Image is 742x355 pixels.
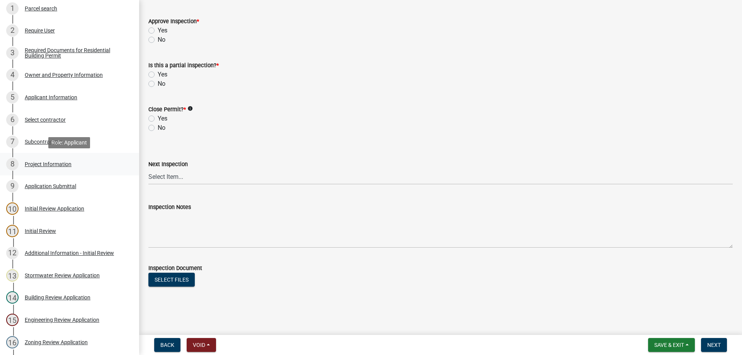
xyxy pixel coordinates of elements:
[148,273,195,287] button: Select files
[6,225,19,237] div: 11
[25,250,114,256] div: Additional Information - Initial Review
[48,137,90,148] div: Role: Applicant
[6,291,19,304] div: 14
[25,161,71,167] div: Project Information
[148,205,191,210] label: Inspection Notes
[25,48,127,58] div: Required Documents for Residential Building Permit
[25,295,90,300] div: Building Review Application
[25,317,99,323] div: Engineering Review Application
[25,340,88,345] div: Zoning Review Application
[25,72,103,78] div: Owner and Property Information
[25,273,100,278] div: Stormwater Review Application
[6,269,19,282] div: 13
[6,114,19,126] div: 6
[6,47,19,59] div: 3
[148,266,202,271] label: Inspection Document
[25,6,57,11] div: Parcel search
[6,158,19,170] div: 8
[25,183,76,189] div: Application Submittal
[25,95,77,100] div: Applicant Information
[6,24,19,37] div: 2
[6,247,19,259] div: 12
[160,342,174,348] span: Back
[193,342,205,348] span: Void
[707,342,721,348] span: Next
[25,117,66,122] div: Select contractor
[701,338,727,352] button: Next
[148,63,219,68] label: Is this a partial inspection?
[158,123,165,132] label: No
[25,206,84,211] div: Initial Review Application
[6,136,19,148] div: 7
[158,26,167,35] label: Yes
[148,107,186,112] label: Close Permit?
[25,228,56,234] div: Initial Review
[6,91,19,104] div: 5
[158,35,165,44] label: No
[648,338,695,352] button: Save & Exit
[6,314,19,326] div: 15
[158,79,165,88] label: No
[187,106,193,111] i: info
[6,336,19,348] div: 16
[148,19,199,24] label: Approve Inspection
[158,114,167,123] label: Yes
[148,162,188,167] label: Next Inspection
[25,139,62,144] div: Subcontractors
[158,70,167,79] label: Yes
[654,342,684,348] span: Save & Exit
[6,69,19,81] div: 4
[6,202,19,215] div: 10
[187,338,216,352] button: Void
[25,28,55,33] div: Require User
[6,180,19,192] div: 9
[6,2,19,15] div: 1
[154,338,180,352] button: Back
